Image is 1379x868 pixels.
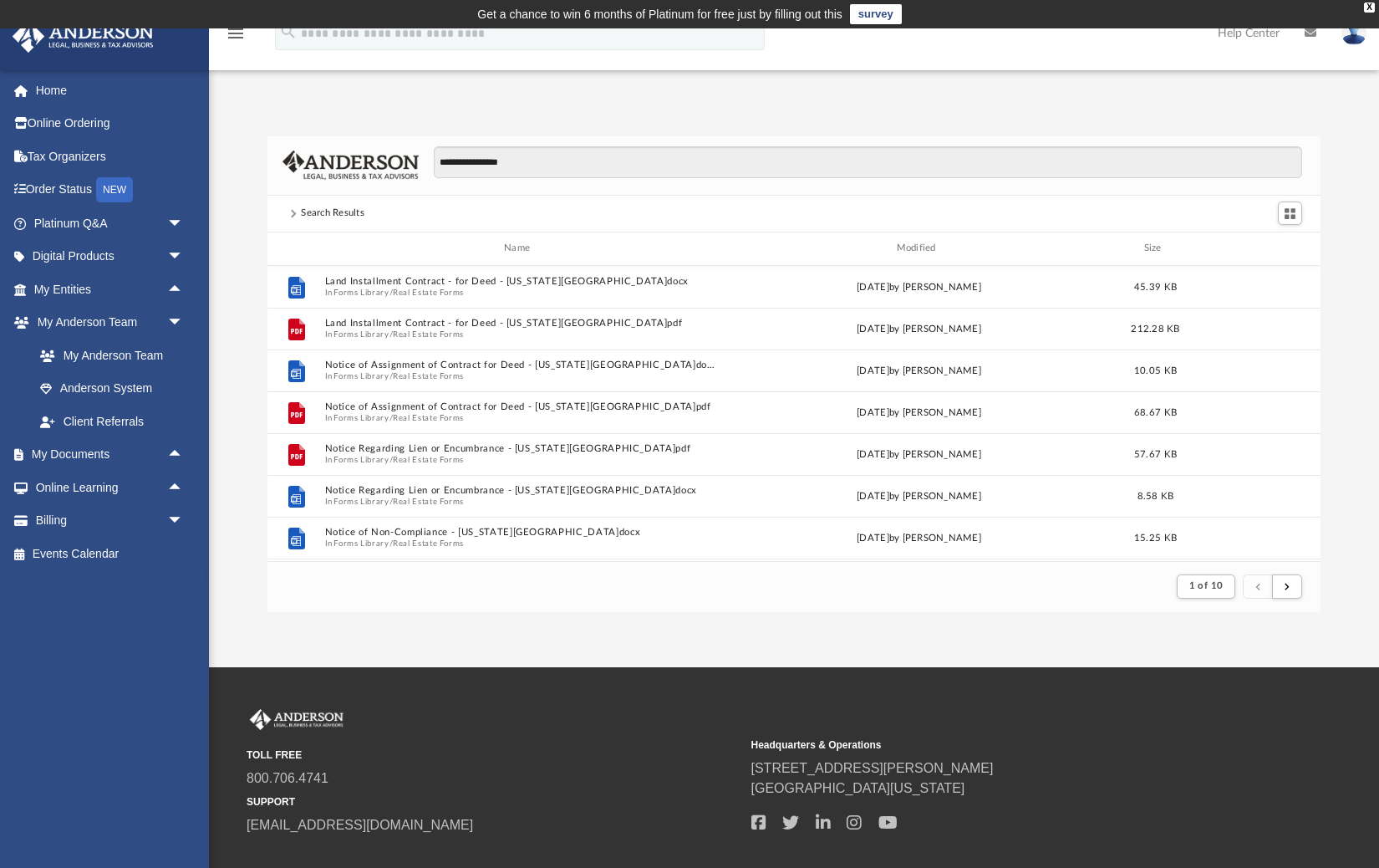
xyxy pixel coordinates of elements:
[23,372,201,406] a: Anderson System
[333,370,389,381] button: Forms Library
[167,504,201,539] span: arrow_drop_down
[477,4,842,24] div: Get a chance to win 6 months of Platinum for free just by filling out this
[167,240,201,274] span: arrow_drop_down
[389,454,393,465] span: /
[333,412,389,423] button: Forms Library
[325,360,716,370] button: Notice of Assignment of Contract for Deed - [US_STATE][GEOGRAPHIC_DATA]docx
[389,538,393,549] span: /
[1134,449,1177,458] span: 57.67 KB
[724,405,1115,420] div: [DATE] by [PERSON_NAME]
[724,447,1115,462] div: [DATE] by [PERSON_NAME]
[1364,3,1375,13] div: close
[850,4,902,24] a: survey
[724,488,1115,503] div: [DATE] by [PERSON_NAME]
[1134,365,1177,375] span: 10.05 KB
[8,20,159,53] img: Anderson Advisors Platinum Portal
[333,329,389,340] button: Forms Library
[12,306,201,340] a: My Anderson Teamarrow_drop_down
[12,240,209,273] a: Digital Productsarrow_drop_down
[275,241,317,256] div: id
[324,241,716,256] div: Name
[1134,407,1177,416] span: 68.67 KB
[325,454,716,465] span: In
[12,107,209,140] a: Online Ordering
[724,279,1115,294] div: [DATE] by [PERSON_NAME]
[1278,202,1303,225] button: Switch to Grid View
[12,537,209,570] a: Events Calendar
[723,241,1115,256] div: Modified
[325,412,716,423] span: In
[389,370,393,381] span: /
[389,496,393,507] span: /
[751,761,994,775] a: [STREET_ADDRESS][PERSON_NAME]
[393,370,464,381] button: Real Estate Forms
[1177,574,1236,598] button: 1 of 10
[301,206,364,221] div: Search Results
[23,405,201,438] a: Client Referrals
[751,738,1244,753] small: Headquarters & Operations
[226,32,246,43] a: menu
[724,530,1115,545] div: [DATE] by [PERSON_NAME]
[393,496,464,507] button: Real Estate Forms
[393,538,464,549] button: Real Estate Forms
[325,443,716,454] button: Notice Regarding Lien or Encumbrance - [US_STATE][GEOGRAPHIC_DATA]pdf
[389,287,393,298] span: /
[226,23,246,43] i: menu
[1196,241,1313,256] div: id
[389,329,393,340] span: /
[1137,491,1174,500] span: 8.58 KB
[325,318,716,329] button: Land Installment Contract - for Deed - [US_STATE][GEOGRAPHIC_DATA]pdf
[434,146,1302,178] input: Search files and folders
[751,781,965,795] a: [GEOGRAPHIC_DATA][US_STATE]
[1134,282,1177,291] span: 45.39 KB
[325,276,716,287] button: Land Installment Contract - for Deed - [US_STATE][GEOGRAPHIC_DATA]docx
[167,306,201,340] span: arrow_drop_down
[325,485,716,496] button: Notice Regarding Lien or Encumbrance - [US_STATE][GEOGRAPHIC_DATA]docx
[325,496,716,507] span: In
[167,471,201,505] span: arrow_drop_up
[325,538,716,549] span: In
[333,287,389,298] button: Forms Library
[12,504,209,538] a: Billingarrow_drop_down
[1131,324,1179,333] span: 212.28 KB
[1189,581,1224,590] span: 1 of 10
[12,438,201,472] a: My Documentsarrow_drop_up
[393,287,464,298] button: Real Estate Forms
[325,329,716,340] span: In
[333,496,389,507] button: Forms Library
[12,74,209,107] a: Home
[279,23,298,41] i: search
[247,794,740,809] small: SUPPORT
[96,177,133,202] div: NEW
[393,329,464,340] button: Real Estate Forms
[393,412,464,423] button: Real Estate Forms
[724,363,1115,378] div: [DATE] by [PERSON_NAME]
[167,207,201,241] span: arrow_drop_down
[333,538,389,549] button: Forms Library
[1122,241,1189,256] div: Size
[12,273,209,306] a: My Entitiesarrow_drop_up
[247,771,328,785] a: 800.706.4741
[247,818,473,832] a: [EMAIL_ADDRESS][DOMAIN_NAME]
[23,339,192,372] a: My Anderson Team
[325,287,716,298] span: In
[12,173,209,207] a: Order StatusNEW
[1341,21,1366,45] img: User Pic
[333,454,389,465] button: Forms Library
[325,370,716,381] span: In
[167,273,201,307] span: arrow_drop_up
[325,401,716,412] button: Notice of Assignment of Contract for Deed - [US_STATE][GEOGRAPHIC_DATA]pdf
[12,207,209,240] a: Platinum Q&Aarrow_drop_down
[247,748,740,763] small: TOLL FREE
[393,454,464,465] button: Real Estate Forms
[247,709,347,731] img: Anderson Advisors Platinum Portal
[167,438,201,472] span: arrow_drop_up
[325,527,716,538] button: Notice of Non-Compliance - [US_STATE][GEOGRAPHIC_DATA]docx
[12,140,209,173] a: Tax Organizers
[1134,533,1177,542] span: 15.25 KB
[12,471,201,504] a: Online Learningarrow_drop_up
[724,321,1115,336] div: [DATE] by [PERSON_NAME]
